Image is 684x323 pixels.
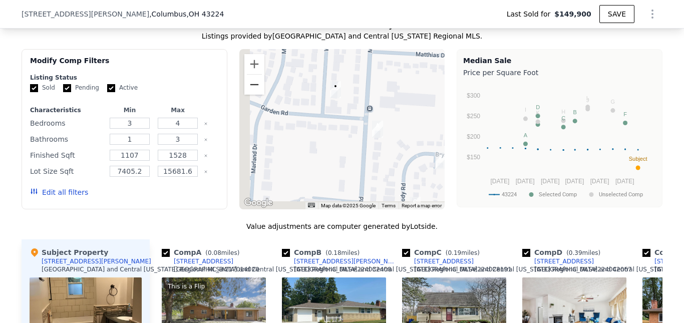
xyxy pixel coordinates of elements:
a: [STREET_ADDRESS][PERSON_NAME] [282,257,398,265]
text: [DATE] [491,178,510,185]
text: C [561,115,565,121]
a: [STREET_ADDRESS] [522,257,594,265]
div: Median Sale [463,56,656,66]
div: Listings provided by [GEOGRAPHIC_DATA] and Central [US_STATE] Regional MLS . [22,31,662,41]
text: Unselected Comp [599,191,643,198]
div: Comp A [162,247,243,257]
text: L [586,95,589,101]
img: Google [242,196,275,209]
text: D [536,104,540,110]
span: ( miles) [201,249,243,256]
span: ( miles) [562,249,604,256]
a: Terms (opens in new tab) [382,203,396,208]
button: Zoom in [244,54,264,74]
div: Price per Square Foot [463,66,656,80]
button: Keyboard shortcuts [308,203,315,207]
a: [STREET_ADDRESS] [162,257,233,265]
div: [GEOGRAPHIC_DATA] and Central [US_STATE] Regional MLS # 217014020 [42,265,259,273]
text: K [536,110,540,116]
label: Active [107,84,138,92]
div: Comp C [402,247,484,257]
span: 0.18 [328,249,341,256]
a: Report a map error [402,203,442,208]
div: Max [156,106,200,114]
div: Value adjustments are computer generated by Lotside . [22,221,662,231]
div: [STREET_ADDRESS] [414,257,474,265]
span: Last Sold for [507,9,555,19]
div: Characteristics [30,106,104,114]
div: Finished Sqft [30,148,104,162]
div: Comp B [282,247,364,257]
span: , OH 43224 [186,10,224,18]
text: [DATE] [590,178,609,185]
div: This is a Flip [166,281,207,291]
input: Active [107,84,115,92]
div: Comp D [522,247,604,257]
button: Zoom out [244,75,264,95]
label: Sold [30,84,55,92]
button: Clear [204,122,208,126]
text: [DATE] [541,178,560,185]
text: [DATE] [565,178,584,185]
div: Min [108,106,152,114]
span: 0.39 [569,249,582,256]
div: Modify Comp Filters [30,56,219,74]
div: [GEOGRAPHIC_DATA] and Central [US_STATE] Regional MLS # 224028191 [294,265,512,273]
svg: A chart. [463,80,656,205]
text: Subject [629,156,647,162]
text: $250 [467,113,480,120]
button: Edit all filters [30,187,88,197]
label: Pending [63,84,99,92]
text: F [623,111,627,117]
div: [STREET_ADDRESS][PERSON_NAME] [42,257,151,265]
span: Map data ©2025 Google [321,203,376,208]
button: Clear [204,138,208,142]
button: Clear [204,154,208,158]
text: $300 [467,92,480,99]
button: SAVE [599,5,634,23]
div: Subject Property [30,247,108,257]
a: Open this area in Google Maps (opens a new window) [242,196,275,209]
button: Clear [204,170,208,174]
div: Bedrooms [30,116,104,130]
text: A [524,132,528,138]
div: 4326 Maize Road [372,121,383,138]
div: 4250 Cody Road [410,197,421,214]
text: H [561,109,565,115]
text: $200 [467,133,480,140]
text: [DATE] [615,178,634,185]
span: , Columbus [149,9,224,19]
text: J [586,97,589,103]
div: Listing Status [30,74,219,82]
span: 0.19 [448,249,461,256]
div: 1201 Bryson Road [435,152,446,169]
text: E [536,113,539,119]
text: $150 [467,154,480,161]
text: Selected Comp [539,191,577,198]
span: ( miles) [321,249,364,256]
div: 4364 Wetmore Road E [330,81,341,98]
div: [STREET_ADDRESS] [534,257,594,265]
button: Show Options [642,4,662,24]
div: Lot Size Sqft [30,164,104,178]
text: G [611,99,615,105]
span: [STREET_ADDRESS][PERSON_NAME] [22,9,149,19]
text: B [573,109,577,115]
span: 0.08 [208,249,221,256]
div: [GEOGRAPHIC_DATA] and Central [US_STATE] Regional MLS # 224042067 [414,265,632,273]
div: [STREET_ADDRESS][PERSON_NAME] [294,257,398,265]
input: Pending [63,84,71,92]
text: [DATE] [516,178,535,185]
div: Bathrooms [30,132,104,146]
div: [STREET_ADDRESS] [174,257,233,265]
div: [GEOGRAPHIC_DATA] and Central [US_STATE] Regional MLS # 224032408 [174,265,392,273]
span: $149,900 [554,9,591,19]
text: 43224 [502,191,517,198]
text: I [525,107,526,113]
span: ( miles) [442,249,484,256]
input: Sold [30,84,38,92]
a: [STREET_ADDRESS] [402,257,474,265]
